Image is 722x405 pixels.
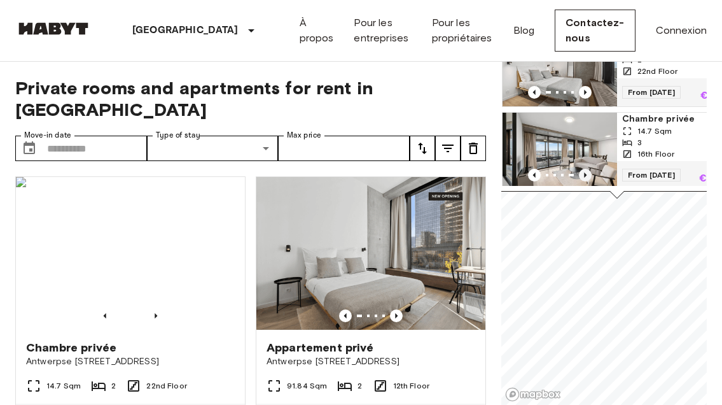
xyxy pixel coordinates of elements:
[26,355,235,368] span: Antwerpse [STREET_ADDRESS]
[354,15,411,46] a: Pour les entreprises
[146,380,187,392] span: 22nd Floor
[287,380,327,392] span: 91.84 Sqm
[579,169,592,181] button: Previous image
[358,380,362,392] span: 2
[287,130,321,141] label: Max price
[149,309,162,322] button: Previous image
[26,340,116,355] span: Chambre privée
[656,23,707,38] a: Connexion
[132,23,239,38] p: [GEOGRAPHIC_DATA]
[17,136,42,161] button: Choose date
[528,86,541,99] button: Previous image
[16,177,245,330] img: Marketing picture of unit BE-23-003-090-002
[517,113,631,189] img: Marketing picture of unit BE-23-003-062-001
[637,125,672,137] span: 14.7 Sqm
[505,387,561,402] a: Mapbox logo
[637,137,642,148] span: 3
[300,15,334,46] a: À propos
[15,22,92,35] img: Habyt
[637,66,678,77] span: 22nd Floor
[339,309,352,322] button: Previous image
[15,77,486,120] span: Private rooms and apartments for rent in [GEOGRAPHIC_DATA]
[111,380,116,392] span: 2
[156,130,200,141] label: Type of stay
[99,309,111,322] button: Previous image
[528,169,541,181] button: Previous image
[637,148,675,160] span: 16th Floor
[390,309,403,322] button: Previous image
[513,23,535,38] a: Blog
[579,86,592,99] button: Previous image
[503,30,617,106] img: Marketing picture of unit BE-23-003-090-001
[432,15,493,46] a: Pour les propriétaires
[24,130,71,141] label: Move-in date
[622,169,681,181] span: From [DATE]
[435,136,461,161] button: tune
[555,10,635,52] a: Contactez-nous
[410,136,435,161] button: tune
[256,177,485,330] img: Marketing picture of unit BE-23-003-045-001
[267,355,475,368] span: Antwerpse [STREET_ADDRESS]
[393,380,430,392] span: 12th Floor
[46,380,81,392] span: 14.7 Sqm
[461,136,486,161] button: tune
[267,340,374,355] span: Appartement privé
[622,86,681,99] span: From [DATE]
